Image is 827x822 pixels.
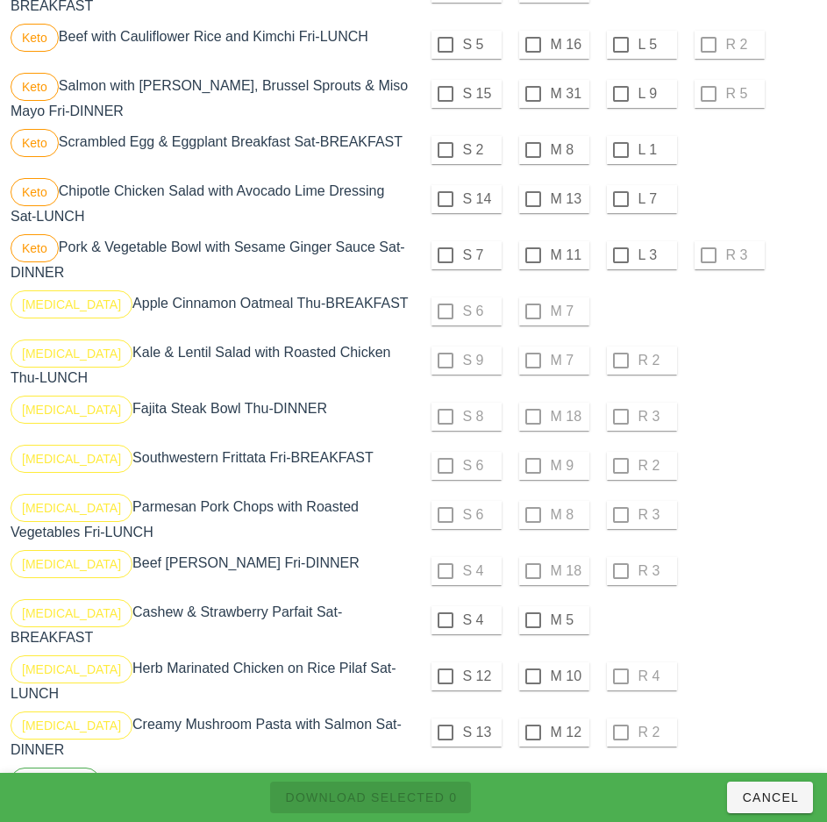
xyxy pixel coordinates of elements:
[7,231,414,287] div: Pork & Vegetable Bowl with Sesame Ginger Sauce Sat-DINNER
[7,125,414,175] div: Scrambled Egg & Eggplant Breakfast Sat-BREAKFAST
[22,74,47,100] span: Keto
[22,397,121,423] span: [MEDICAL_DATA]
[7,490,414,547] div: Parmesan Pork Chops with Roasted Vegetables Fri-LUNCH
[22,768,89,795] span: Plant-Based
[463,190,498,208] label: S 14
[463,247,498,264] label: S 7
[7,652,414,708] div: Herb Marinated Chicken on Rice Pilaf Sat-LUNCH
[7,708,414,764] div: Creamy Mushroom Pasta with Salmon Sat-DINNER
[7,547,414,596] div: Beef [PERSON_NAME] Fri-DINNER
[463,724,498,741] label: S 13
[7,20,414,69] div: Beef with Cauliflower Rice and Kimchi Fri-LUNCH
[727,782,813,813] button: Cancel
[551,85,586,103] label: M 31
[638,247,674,264] label: L 3
[7,441,414,490] div: Southwestern Frittata Fri-BREAKFAST
[22,235,47,261] span: Keto
[7,336,414,392] div: Kale & Lentil Salad with Roasted Chicken Thu-LUNCH
[463,668,498,685] label: S 12
[638,36,674,54] label: L 5
[551,141,586,159] label: M 8
[7,69,414,125] div: Salmon with [PERSON_NAME], Brussel Sprouts & Miso Mayo Fri-DINNER
[7,596,414,652] div: Cashew & Strawberry Parfait Sat-BREAKFAST
[22,712,121,739] span: [MEDICAL_DATA]
[463,36,498,54] label: S 5
[22,600,121,626] span: [MEDICAL_DATA]
[638,141,674,159] label: L 1
[551,611,586,629] label: M 5
[638,190,674,208] label: L 7
[7,175,414,231] div: Chipotle Chicken Salad with Avocado Lime Dressing Sat-LUNCH
[22,551,121,577] span: [MEDICAL_DATA]
[22,25,47,51] span: Keto
[551,36,586,54] label: M 16
[551,190,586,208] label: M 13
[463,85,498,103] label: S 15
[22,340,121,367] span: [MEDICAL_DATA]
[551,724,586,741] label: M 12
[22,656,121,683] span: [MEDICAL_DATA]
[22,291,121,318] span: [MEDICAL_DATA]
[463,611,498,629] label: S 4
[7,392,414,441] div: Fajita Steak Bowl Thu-DINNER
[741,790,799,804] span: Cancel
[551,668,586,685] label: M 10
[22,446,121,472] span: [MEDICAL_DATA]
[638,85,674,103] label: L 9
[551,247,586,264] label: M 11
[7,764,414,813] div: Pumpkin Spice Pancakes Thu-BREAKFAST
[22,179,47,205] span: Keto
[22,130,47,156] span: Keto
[463,141,498,159] label: S 2
[22,495,121,521] span: [MEDICAL_DATA]
[7,287,414,336] div: Apple Cinnamon Oatmeal Thu-BREAKFAST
